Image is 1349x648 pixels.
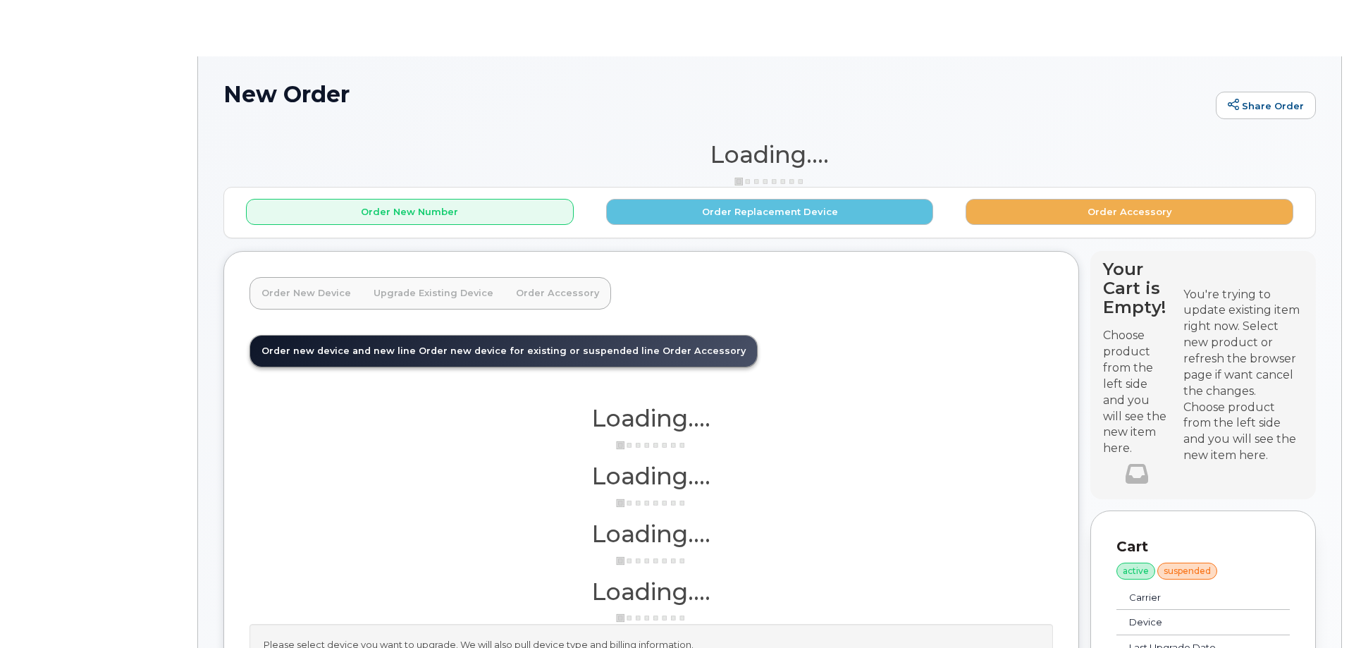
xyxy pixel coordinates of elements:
[223,142,1316,167] h1: Loading....
[1116,585,1258,611] td: Carrier
[223,82,1209,106] h1: New Order
[250,278,362,309] a: Order New Device
[261,346,416,356] span: Order new device and new line
[1116,537,1290,557] p: Cart
[505,278,610,309] a: Order Accessory
[250,579,1053,604] h1: Loading....
[419,346,660,356] span: Order new device for existing or suspended line
[1103,328,1171,457] p: Choose product from the left side and you will see the new item here.
[616,440,686,451] img: ajax-loader-3a6953c30dc77f0bf724df975f13086db4f4c1262e45940f03d1251963f1bf2e.gif
[1116,610,1258,635] td: Device
[606,199,934,225] button: Order Replacement Device
[734,176,805,187] img: ajax-loader-3a6953c30dc77f0bf724df975f13086db4f4c1262e45940f03d1251963f1bf2e.gif
[1157,563,1217,580] div: suspended
[250,521,1053,546] h1: Loading....
[616,556,686,566] img: ajax-loader-3a6953c30dc77f0bf724df975f13086db4f4c1262e45940f03d1251963f1bf2e.gif
[1116,563,1155,580] div: active
[966,199,1293,225] button: Order Accessory
[1103,259,1171,317] h4: Your Cart is Empty!
[250,405,1053,431] h1: Loading....
[1183,287,1303,400] div: You're trying to update existing item right now. Select new product or refresh the browser page i...
[1183,400,1303,464] div: Choose product from the left side and you will see the new item here.
[663,346,746,356] span: Order Accessory
[616,498,686,508] img: ajax-loader-3a6953c30dc77f0bf724df975f13086db4f4c1262e45940f03d1251963f1bf2e.gif
[616,613,686,623] img: ajax-loader-3a6953c30dc77f0bf724df975f13086db4f4c1262e45940f03d1251963f1bf2e.gif
[1216,92,1316,120] a: Share Order
[246,199,574,225] button: Order New Number
[362,278,505,309] a: Upgrade Existing Device
[250,463,1053,489] h1: Loading....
